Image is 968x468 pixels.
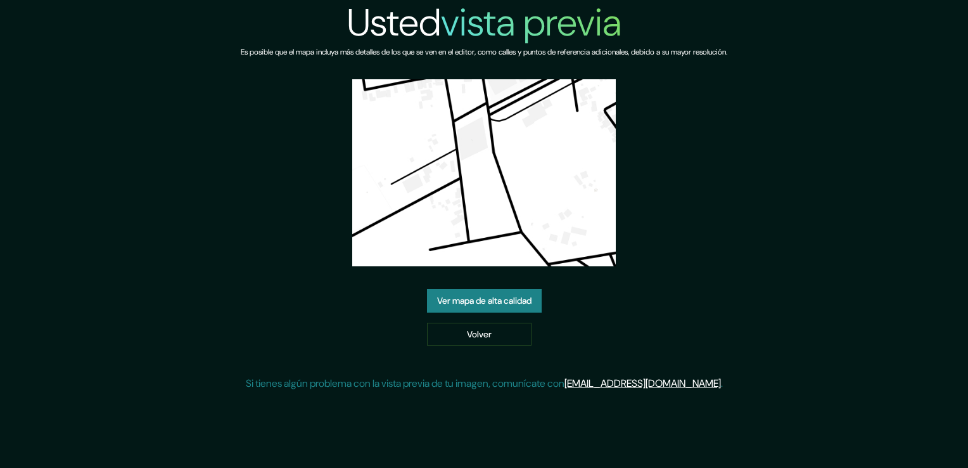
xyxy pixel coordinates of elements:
h6: Es posible que el mapa incluya más detalles de los que se ven en el editor, como calles y puntos ... [241,46,727,59]
a: Volver [427,323,532,346]
a: [EMAIL_ADDRESS][DOMAIN_NAME] [564,377,721,390]
p: Si tienes algún problema con la vista previa de tu imagen, comunícate con . [246,376,723,391]
a: Ver mapa de alta calidad [427,289,542,313]
img: created-map-preview [352,79,616,266]
iframe: Help widget launcher [855,419,954,454]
